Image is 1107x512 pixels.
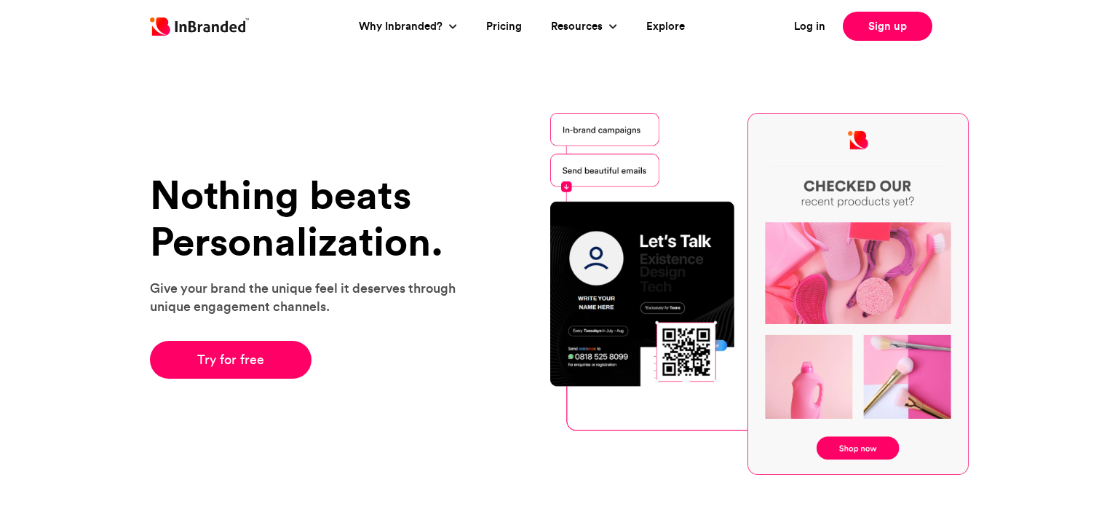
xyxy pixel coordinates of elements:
[646,18,685,35] a: Explore
[150,172,474,264] h1: Nothing beats Personalization.
[486,18,522,35] a: Pricing
[359,18,446,35] a: Why Inbranded?
[843,12,932,41] a: Sign up
[150,341,312,379] a: Try for free
[794,18,825,35] a: Log in
[150,17,249,36] img: Inbranded
[150,279,474,315] p: Give your brand the unique feel it deserves through unique engagement channels.
[551,18,606,35] a: Resources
